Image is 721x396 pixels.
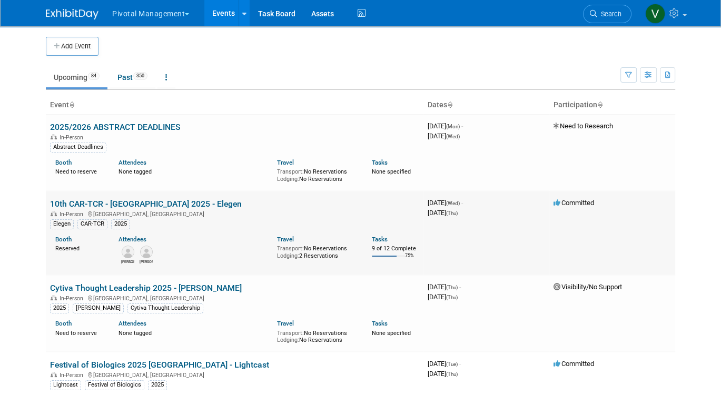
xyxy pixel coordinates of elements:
[277,159,294,166] a: Travel
[459,283,461,291] span: -
[140,246,153,258] img: Nicholas McGlincy
[428,132,460,140] span: [DATE]
[277,337,299,343] span: Lodging:
[127,303,203,313] div: Cytiva Thought Leadership
[110,67,155,87] a: Past350
[277,243,356,259] div: No Reservations 2 Reservations
[428,293,458,301] span: [DATE]
[118,166,269,176] div: None tagged
[446,295,458,300] span: (Thu)
[148,380,167,390] div: 2025
[428,199,463,207] span: [DATE]
[583,5,631,23] a: Search
[423,96,549,114] th: Dates
[50,380,81,390] div: Lightcast
[446,200,460,206] span: (Wed)
[51,134,57,139] img: In-Person Event
[51,295,57,300] img: In-Person Event
[50,143,106,152] div: Abstract Deadlines
[277,245,304,252] span: Transport:
[277,328,356,344] div: No Reservations No Reservations
[446,210,458,216] span: (Thu)
[372,330,411,337] span: None specified
[118,328,269,337] div: None tagged
[277,320,294,327] a: Travel
[50,199,242,209] a: 10th CAR-TCR - [GEOGRAPHIC_DATA] 2025 - Elegen
[46,96,423,114] th: Event
[55,328,103,337] div: Need to reserve
[118,159,146,166] a: Attendees
[50,360,269,370] a: Festival of Biologics 2025 [GEOGRAPHIC_DATA] - Lightcast
[55,243,103,252] div: Reserved
[46,37,98,56] button: Add Event
[133,72,147,80] span: 350
[645,4,665,24] img: Valerie Weld
[277,168,304,175] span: Transport:
[69,100,74,109] a: Sort by Event Name
[46,9,98,19] img: ExhibitDay
[372,245,419,252] div: 9 of 12 Complete
[50,370,419,379] div: [GEOGRAPHIC_DATA], [GEOGRAPHIC_DATA]
[46,67,107,87] a: Upcoming84
[118,236,146,243] a: Attendees
[459,360,461,368] span: -
[50,303,69,313] div: 2025
[372,236,388,243] a: Tasks
[446,285,458,290] span: (Thu)
[77,219,107,229] div: CAR-TCR
[554,122,613,130] span: Need to Research
[277,236,294,243] a: Travel
[428,360,461,368] span: [DATE]
[405,253,414,267] td: 75%
[118,320,146,327] a: Attendees
[446,124,460,129] span: (Mon)
[277,176,299,182] span: Lodging:
[55,236,72,243] a: Booth
[73,303,124,313] div: [PERSON_NAME]
[461,122,463,130] span: -
[446,361,458,367] span: (Tue)
[55,166,103,176] div: Need to reserve
[85,380,144,390] div: Festival of Biologics
[50,209,419,218] div: [GEOGRAPHIC_DATA], [GEOGRAPHIC_DATA]
[554,360,594,368] span: Committed
[428,209,458,217] span: [DATE]
[51,372,57,377] img: In-Person Event
[549,96,675,114] th: Participation
[122,246,134,258] img: Connor Wies
[50,122,181,132] a: 2025/2026 ABSTRACT DEADLINES
[60,134,86,141] span: In-Person
[446,134,460,139] span: (Wed)
[554,283,622,291] span: Visibility/No Support
[597,10,621,18] span: Search
[88,72,100,80] span: 84
[51,211,57,216] img: In-Person Event
[50,219,74,229] div: Elegen
[55,159,72,166] a: Booth
[277,252,299,259] span: Lodging:
[277,166,356,182] div: No Reservations No Reservations
[372,159,388,166] a: Tasks
[121,258,134,265] div: Connor Wies
[428,122,463,130] span: [DATE]
[60,372,86,379] span: In-Person
[372,320,388,327] a: Tasks
[372,168,411,175] span: None specified
[447,100,452,109] a: Sort by Start Date
[50,283,242,293] a: Cytiva Thought Leadership 2025 - [PERSON_NAME]
[428,370,458,378] span: [DATE]
[111,219,130,229] div: 2025
[446,371,458,377] span: (Thu)
[461,199,463,207] span: -
[140,258,153,265] div: Nicholas McGlincy
[60,295,86,302] span: In-Person
[55,320,72,327] a: Booth
[428,283,461,291] span: [DATE]
[277,330,304,337] span: Transport:
[60,211,86,218] span: In-Person
[554,199,594,207] span: Committed
[597,100,603,109] a: Sort by Participation Type
[50,293,419,302] div: [GEOGRAPHIC_DATA], [GEOGRAPHIC_DATA]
